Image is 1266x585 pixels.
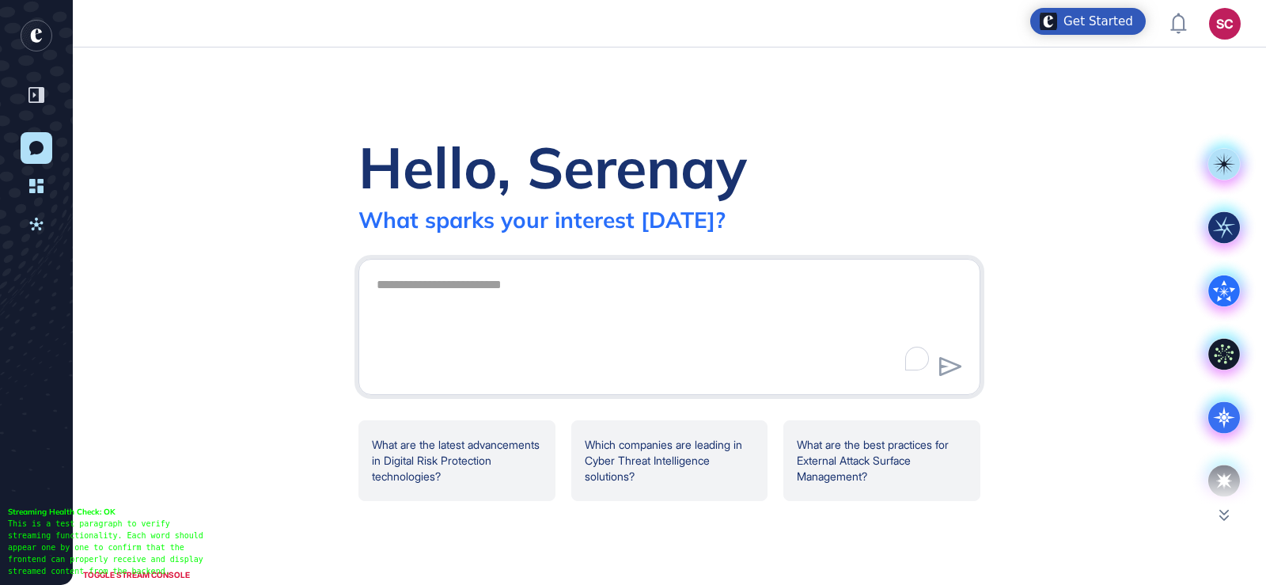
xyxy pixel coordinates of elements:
textarea: To enrich screen reader interactions, please activate Accessibility in Grammarly extension settings [367,269,972,380]
button: SC [1209,8,1241,40]
div: Open Get Started checklist [1030,8,1146,35]
div: TOGGLE STREAM CONSOLE [79,565,194,585]
div: Get Started [1063,13,1133,29]
div: What are the latest advancements in Digital Risk Protection technologies? [358,420,555,501]
img: launcher-image-alternative-text [1040,13,1057,30]
div: What are the best practices for External Attack Surface Management? [783,420,980,501]
div: What sparks your interest [DATE]? [358,206,726,234]
div: Which companies are leading in Cyber Threat Intelligence solutions? [571,420,768,501]
div: Hello, Serenay [358,131,747,203]
div: entrapeer-logo [21,20,52,51]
